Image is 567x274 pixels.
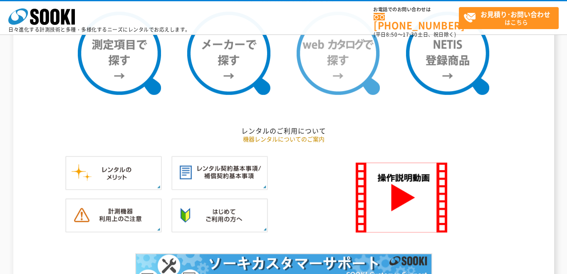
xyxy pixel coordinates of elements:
p: 機器レンタルについてのご案内 [40,135,527,143]
strong: お見積り･お問い合わせ [480,9,550,19]
h2: レンタルのご利用について [40,126,527,135]
img: NETIS登録商品 [406,12,489,95]
img: メーカーで探す [187,12,270,95]
a: はじめてご利用の方へ [171,224,268,232]
a: レンタルのメリット [65,181,162,189]
img: 測定項目で探す [78,12,161,95]
span: (平日 ～ 土日、祝日除く) [374,31,456,38]
p: 日々進化する計測技術と多種・多様化するニーズにレンタルでお応えします。 [8,27,191,32]
img: はじめてご利用の方へ [171,198,268,232]
span: 17:30 [403,31,418,38]
span: はこちら [463,7,558,28]
img: レンタルのメリット [65,156,162,190]
span: 8:50 [386,31,398,38]
img: レンタル契約基本事項／補償契約基本事項 [171,156,268,190]
img: 計測機器ご利用上のご注意 [65,198,162,232]
img: SOOKI 操作説明動画 [356,163,447,232]
a: 計測機器ご利用上のご注意 [65,224,162,232]
a: レンタル契約基本事項／補償契約基本事項 [171,181,268,189]
a: お見積り･お問い合わせはこちら [459,7,559,29]
a: [PHONE_NUMBER] [374,13,459,30]
span: お電話でのお問い合わせは [374,7,459,12]
img: webカタログで探す [297,12,380,95]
